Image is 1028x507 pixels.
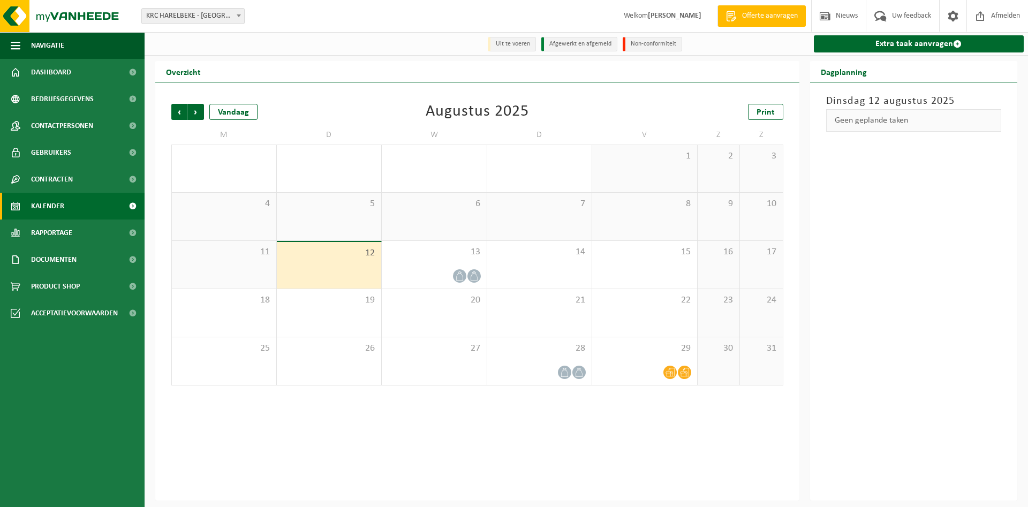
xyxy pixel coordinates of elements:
div: Vandaag [209,104,258,120]
a: Extra taak aanvragen [814,35,1024,52]
strong: [PERSON_NAME] [648,12,701,20]
span: Gebruikers [31,139,71,166]
td: M [171,125,277,145]
span: 2 [703,150,735,162]
a: Print [748,104,783,120]
span: Bedrijfsgegevens [31,86,94,112]
span: 20 [387,294,481,306]
span: Navigatie [31,32,64,59]
span: 5 [282,198,376,210]
td: V [592,125,698,145]
span: KRC HARELBEKE - HARELBEKE [142,9,244,24]
span: 25 [177,343,271,354]
span: 7 [493,198,587,210]
span: Vorige [171,104,187,120]
span: 10 [745,198,777,210]
td: D [487,125,593,145]
span: 15 [598,246,692,258]
li: Afgewerkt en afgemeld [541,37,617,51]
span: 28 [493,343,587,354]
span: Documenten [31,246,77,273]
span: 12 [282,247,376,259]
span: 16 [703,246,735,258]
span: 8 [598,198,692,210]
span: 19 [282,294,376,306]
span: 30 [703,343,735,354]
span: 17 [745,246,777,258]
span: 6 [387,198,481,210]
span: 26 [282,343,376,354]
span: Print [757,108,775,117]
span: 14 [493,246,587,258]
li: Uit te voeren [488,37,536,51]
span: 13 [387,246,481,258]
span: 9 [703,198,735,210]
h2: Dagplanning [810,61,878,82]
span: Volgende [188,104,204,120]
h3: Dinsdag 12 augustus 2025 [826,93,1002,109]
span: 11 [177,246,271,258]
li: Non-conformiteit [623,37,682,51]
span: Acceptatievoorwaarden [31,300,118,327]
span: 31 [745,343,777,354]
span: KRC HARELBEKE - HARELBEKE [141,8,245,24]
a: Offerte aanvragen [717,5,806,27]
span: 24 [745,294,777,306]
td: Z [698,125,740,145]
span: Rapportage [31,220,72,246]
span: 4 [177,198,271,210]
span: 27 [387,343,481,354]
span: Offerte aanvragen [739,11,800,21]
span: 22 [598,294,692,306]
span: 23 [703,294,735,306]
td: D [277,125,382,145]
span: Dashboard [31,59,71,86]
span: Product Shop [31,273,80,300]
span: 3 [745,150,777,162]
td: Z [740,125,783,145]
span: Contactpersonen [31,112,93,139]
span: Kalender [31,193,64,220]
td: W [382,125,487,145]
h2: Overzicht [155,61,211,82]
div: Augustus 2025 [426,104,529,120]
span: 29 [598,343,692,354]
div: Geen geplande taken [826,109,1002,132]
span: 18 [177,294,271,306]
span: 21 [493,294,587,306]
span: Contracten [31,166,73,193]
span: 1 [598,150,692,162]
